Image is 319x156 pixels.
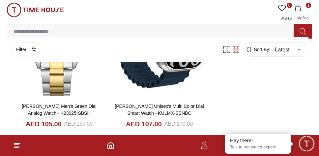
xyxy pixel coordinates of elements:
[64,120,93,128] div: AED 150.00
[7,3,64,17] img: ...
[11,43,43,56] button: Filter
[26,119,62,129] h4: AED 105.00
[246,46,271,53] button: Sort By:
[115,104,204,116] a: [PERSON_NAME] Unisex's Multi Color Dial Smart Watch - KULMX-SSNBC
[22,104,97,116] a: [PERSON_NAME] Men's Green Dial Analog Watch - K23025-SBSH
[164,120,193,128] div: AED 179.00
[270,40,305,59] div: Latest
[298,135,316,153] div: Chat Widget
[306,3,311,8] span: 1
[230,137,286,144] div: Hey there!
[293,3,312,24] button: 1My Bag
[107,141,115,149] a: Home
[287,3,292,8] span: 0
[253,46,271,53] span: Sort By:
[277,3,293,24] a: 0Wishlist
[278,17,295,20] span: Wishlist
[126,119,162,129] h4: AED 107.00
[295,16,311,20] span: My Bag
[230,144,286,150] p: Talk to our watch expert!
